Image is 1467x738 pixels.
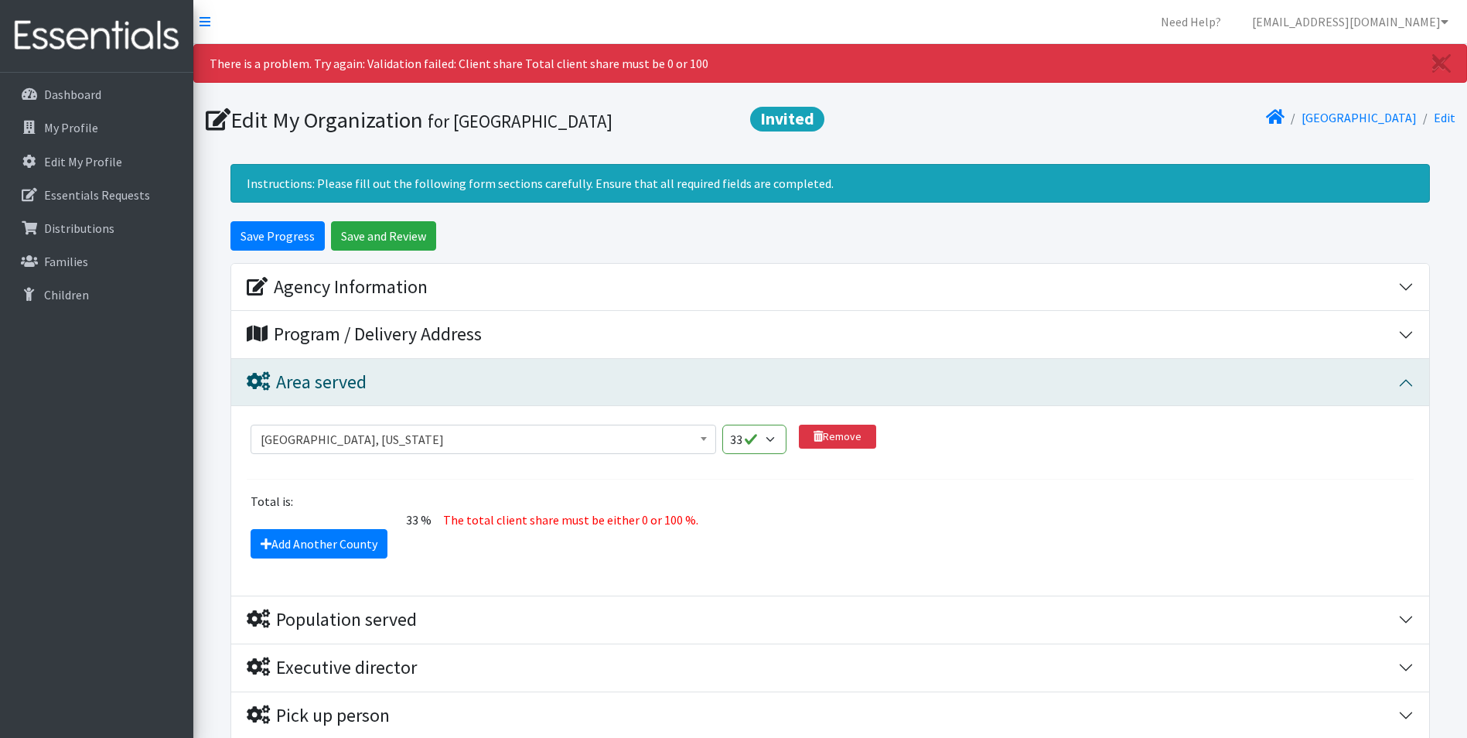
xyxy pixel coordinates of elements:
[1148,6,1233,37] a: Need Help?
[44,187,150,203] p: Essentials Requests
[247,323,482,346] div: Program / Delivery Address
[241,511,438,529] span: 33 %
[261,429,706,450] span: Chesterfield County, South Carolina
[247,705,390,727] div: Pick up person
[799,425,876,449] a: Remove
[251,425,716,454] span: Chesterfield County, South Carolina
[1434,110,1455,125] a: Edit
[6,279,187,310] a: Children
[247,276,428,299] div: Agency Information
[247,371,367,394] div: Area served
[6,146,187,177] a: Edit My Profile
[6,79,187,110] a: Dashboard
[6,10,187,62] img: HumanEssentials
[247,657,417,679] div: Executive director
[331,221,436,251] input: Save and Review
[1417,45,1466,82] a: Close
[44,287,89,302] p: Children
[231,264,1429,311] button: Agency Information
[193,44,1467,83] div: There is a problem. Try again: Validation failed: Client share Total client share must be 0 or 100
[1240,6,1461,37] a: [EMAIL_ADDRESS][DOMAIN_NAME]
[750,107,824,132] span: Invited
[1302,110,1417,125] a: [GEOGRAPHIC_DATA]
[6,179,187,210] a: Essentials Requests
[438,511,1223,529] div: The total client share must be either 0 or 100 %.
[428,110,612,132] small: for [GEOGRAPHIC_DATA]
[231,359,1429,406] button: Area served
[44,220,114,236] p: Distributions
[231,311,1429,358] button: Program / Delivery Address
[44,87,101,102] p: Dashboard
[241,492,1420,511] div: Total is:
[44,254,88,269] p: Families
[231,644,1429,692] button: Executive director
[231,596,1429,644] button: Population served
[44,120,98,135] p: My Profile
[230,164,1430,203] div: Instructions: Please fill out the following form sections carefully. Ensure that all required fie...
[251,529,387,559] a: Add Another County
[6,112,187,143] a: My Profile
[206,107,825,134] h1: Edit My Organization
[6,246,187,277] a: Families
[230,221,325,251] input: Save Progress
[247,609,417,631] div: Population served
[44,154,122,169] p: Edit My Profile
[6,213,187,244] a: Distributions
